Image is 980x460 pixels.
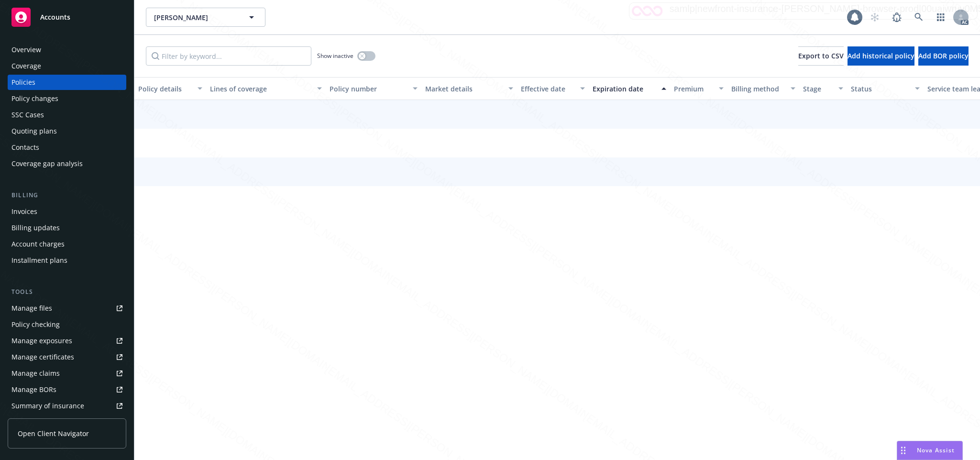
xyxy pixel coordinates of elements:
[40,13,70,21] span: Accounts
[8,366,126,381] a: Manage claims
[8,107,126,123] a: SSC Cases
[897,441,909,460] div: Drag to move
[8,156,126,171] a: Coverage gap analysis
[11,42,41,57] div: Overview
[11,317,60,332] div: Policy checking
[865,8,884,27] a: Start snowing
[326,77,421,100] button: Policy number
[670,77,727,100] button: Premium
[887,8,906,27] a: Report a Bug
[11,253,67,268] div: Installment plans
[11,301,52,316] div: Manage files
[330,84,407,94] div: Policy number
[11,398,84,414] div: Summary of insurance
[18,428,89,438] span: Open Client Navigator
[11,366,60,381] div: Manage claims
[8,333,126,348] a: Manage exposures
[146,46,311,66] input: Filter by keyword...
[8,4,126,31] a: Accounts
[11,156,83,171] div: Coverage gap analysis
[134,77,206,100] button: Policy details
[589,77,670,100] button: Expiration date
[798,51,844,60] span: Export to CSV
[11,58,41,74] div: Coverage
[8,382,126,397] a: Manage BORs
[798,46,844,66] button: Export to CSV
[8,75,126,90] a: Policies
[317,52,353,60] span: Show inactive
[847,77,924,100] button: Status
[848,46,914,66] button: Add historical policy
[8,191,126,200] div: Billing
[8,220,126,236] a: Billing updates
[8,204,126,219] a: Invoices
[8,123,126,139] a: Quoting plans
[206,77,326,100] button: Lines of coverage
[146,8,265,27] button: [PERSON_NAME]
[931,8,950,27] a: Switch app
[799,77,847,100] button: Stage
[8,140,126,155] a: Contacts
[425,84,503,94] div: Market details
[210,84,311,94] div: Lines of coverage
[8,317,126,332] a: Policy checking
[154,12,237,22] span: [PERSON_NAME]
[909,8,928,27] a: Search
[11,349,74,365] div: Manage certificates
[8,91,126,106] a: Policy changes
[11,236,65,252] div: Account charges
[593,84,656,94] div: Expiration date
[8,253,126,268] a: Installment plans
[11,382,56,397] div: Manage BORs
[8,236,126,252] a: Account charges
[11,107,44,123] div: SSC Cases
[11,123,57,139] div: Quoting plans
[11,333,72,348] div: Manage exposures
[848,51,914,60] span: Add historical policy
[11,220,60,236] div: Billing updates
[11,204,37,219] div: Invoices
[11,75,35,90] div: Policies
[517,77,589,100] button: Effective date
[851,84,909,94] div: Status
[521,84,574,94] div: Effective date
[918,46,969,66] button: Add BOR policy
[731,84,785,94] div: Billing method
[11,91,58,106] div: Policy changes
[8,349,126,365] a: Manage certificates
[803,84,833,94] div: Stage
[8,398,126,414] a: Summary of insurance
[8,287,126,297] div: Tools
[917,446,955,454] span: Nova Assist
[8,301,126,316] a: Manage files
[727,77,799,100] button: Billing method
[138,84,192,94] div: Policy details
[421,77,517,100] button: Market details
[8,58,126,74] a: Coverage
[918,51,969,60] span: Add BOR policy
[8,42,126,57] a: Overview
[897,441,963,460] button: Nova Assist
[11,140,39,155] div: Contacts
[674,84,713,94] div: Premium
